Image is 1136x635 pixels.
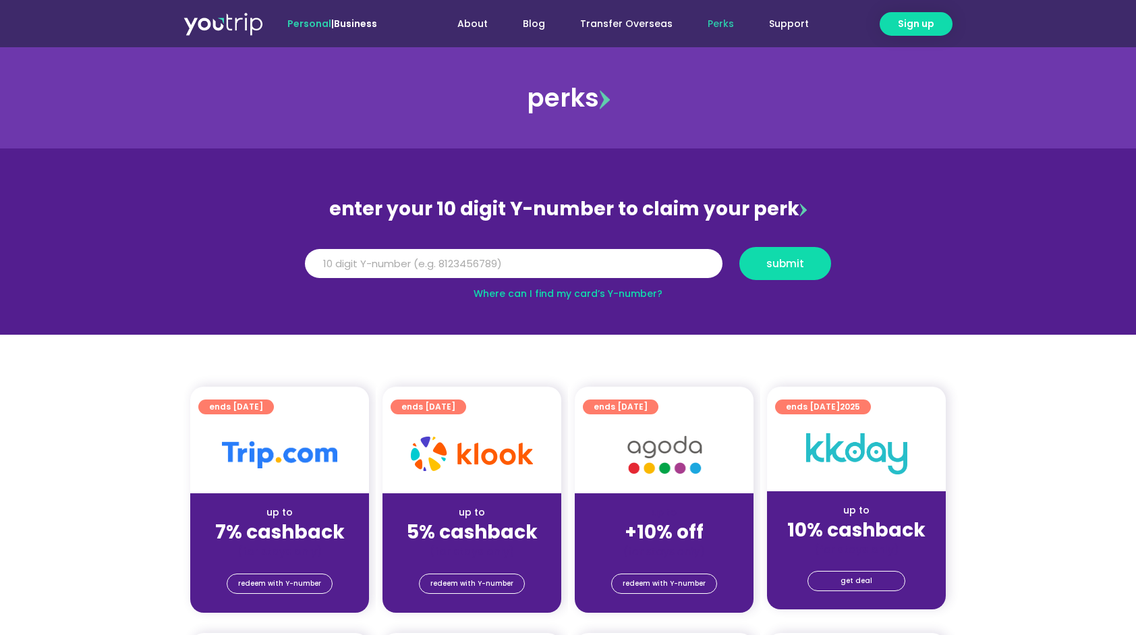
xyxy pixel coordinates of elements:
[414,11,826,36] nav: Menu
[778,543,935,557] div: (for stays only)
[505,11,563,36] a: Blog
[623,574,706,593] span: redeem with Y-number
[198,399,274,414] a: ends [DATE]
[298,192,838,227] div: enter your 10 digit Y-number to claim your perk
[898,17,934,31] span: Sign up
[419,574,525,594] a: redeem with Y-number
[775,399,871,414] a: ends [DATE]2025
[407,519,538,545] strong: 5% cashback
[287,17,331,30] span: Personal
[586,545,743,559] div: (for stays only)
[209,399,263,414] span: ends [DATE]
[401,399,455,414] span: ends [DATE]
[625,519,704,545] strong: +10% off
[474,287,662,300] a: Where can I find my card’s Y-number?
[305,247,831,290] form: Y Number
[778,503,935,518] div: up to
[440,11,505,36] a: About
[227,574,333,594] a: redeem with Y-number
[201,545,358,559] div: (for stays only)
[215,519,345,545] strong: 7% cashback
[583,399,658,414] a: ends [DATE]
[787,517,926,543] strong: 10% cashback
[393,505,550,520] div: up to
[807,571,905,591] a: get deal
[840,401,860,412] span: 2025
[430,574,513,593] span: redeem with Y-number
[739,247,831,280] button: submit
[334,17,377,30] a: Business
[238,574,321,593] span: redeem with Y-number
[880,12,953,36] a: Sign up
[594,399,648,414] span: ends [DATE]
[611,574,717,594] a: redeem with Y-number
[305,249,722,279] input: 10 digit Y-number (e.g. 8123456789)
[652,505,677,519] span: up to
[841,572,872,590] span: get deal
[563,11,690,36] a: Transfer Overseas
[766,258,804,269] span: submit
[786,399,860,414] span: ends [DATE]
[751,11,826,36] a: Support
[201,505,358,520] div: up to
[690,11,751,36] a: Perks
[287,17,377,30] span: |
[391,399,466,414] a: ends [DATE]
[393,545,550,559] div: (for stays only)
